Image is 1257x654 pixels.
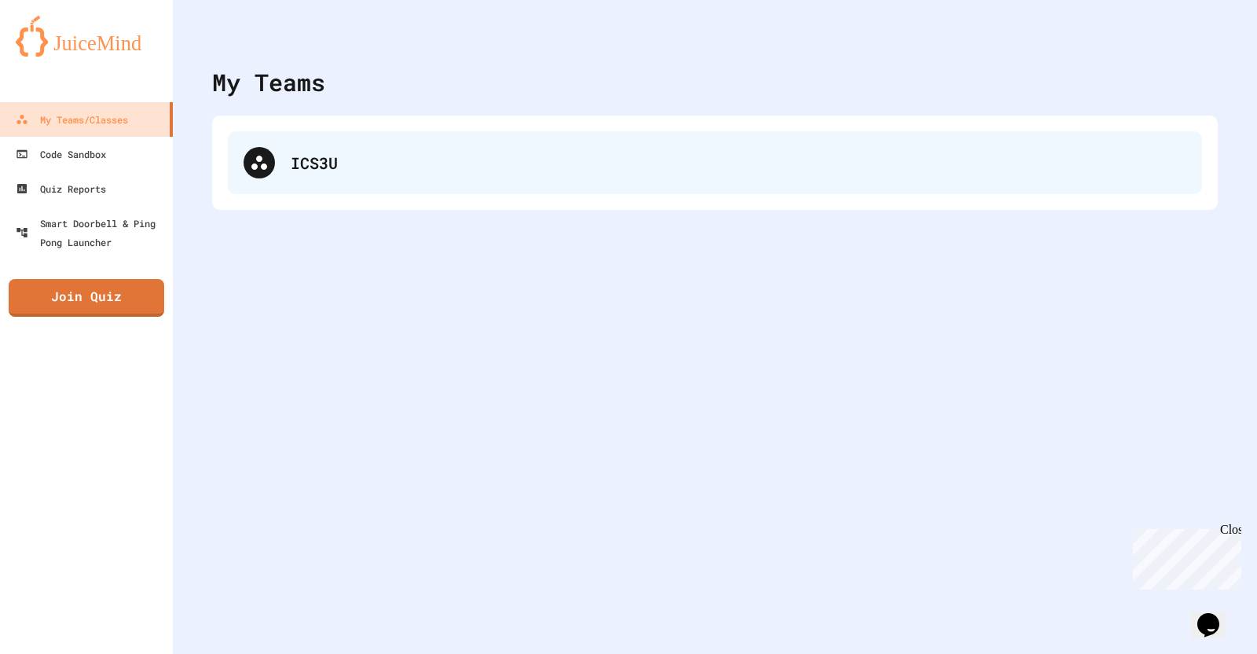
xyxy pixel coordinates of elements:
div: Chat with us now!Close [6,6,108,100]
div: Smart Doorbell & Ping Pong Launcher [16,214,167,252]
div: Code Sandbox [16,145,106,163]
a: Join Quiz [9,279,164,317]
div: My Teams [212,64,325,100]
div: My Teams/Classes [16,110,128,129]
div: ICS3U [228,131,1202,194]
iframe: chat widget [1191,591,1241,638]
div: Quiz Reports [16,179,106,198]
img: logo-orange.svg [16,16,157,57]
iframe: chat widget [1127,523,1241,590]
div: ICS3U [291,151,1186,175]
